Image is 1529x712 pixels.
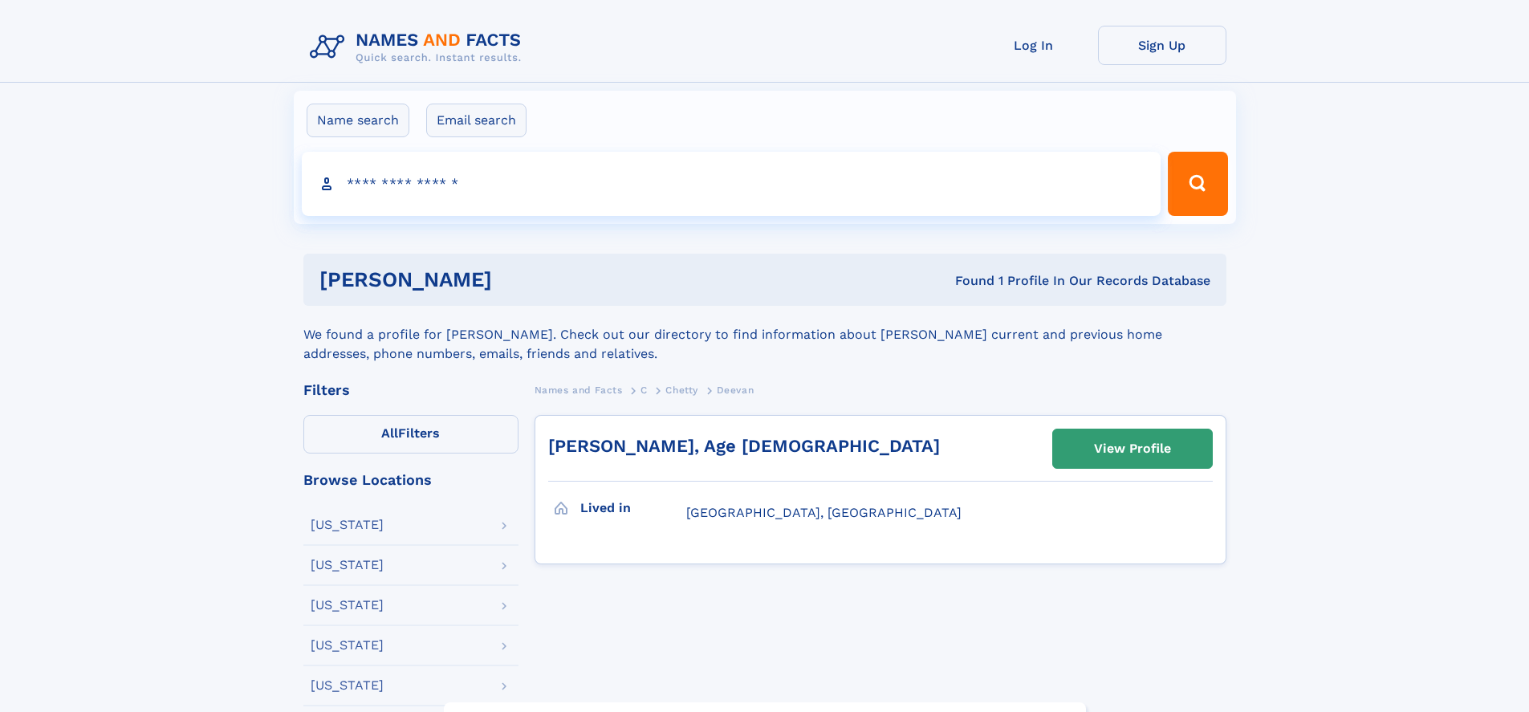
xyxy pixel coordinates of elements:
label: Email search [426,104,527,137]
div: [US_STATE] [311,559,384,572]
input: search input [302,152,1161,216]
h3: Lived in [580,494,686,522]
a: View Profile [1053,429,1212,468]
a: Chetty [665,380,698,400]
label: Filters [303,415,518,454]
button: Search Button [1168,152,1227,216]
div: [US_STATE] [311,599,384,612]
div: [US_STATE] [311,679,384,692]
span: [GEOGRAPHIC_DATA], [GEOGRAPHIC_DATA] [686,505,962,520]
a: Sign Up [1098,26,1226,65]
span: Deevan [717,384,754,396]
div: View Profile [1094,430,1171,467]
div: Browse Locations [303,473,518,487]
div: Found 1 Profile In Our Records Database [723,272,1210,290]
a: Names and Facts [535,380,623,400]
div: We found a profile for [PERSON_NAME]. Check out our directory to find information about [PERSON_N... [303,306,1226,364]
span: C [640,384,648,396]
label: Name search [307,104,409,137]
h1: [PERSON_NAME] [319,270,724,290]
span: All [381,425,398,441]
div: [US_STATE] [311,639,384,652]
div: Filters [303,383,518,397]
div: [US_STATE] [311,519,384,531]
a: [PERSON_NAME], Age [DEMOGRAPHIC_DATA] [548,436,940,456]
img: Logo Names and Facts [303,26,535,69]
a: Log In [970,26,1098,65]
span: Chetty [665,384,698,396]
a: C [640,380,648,400]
